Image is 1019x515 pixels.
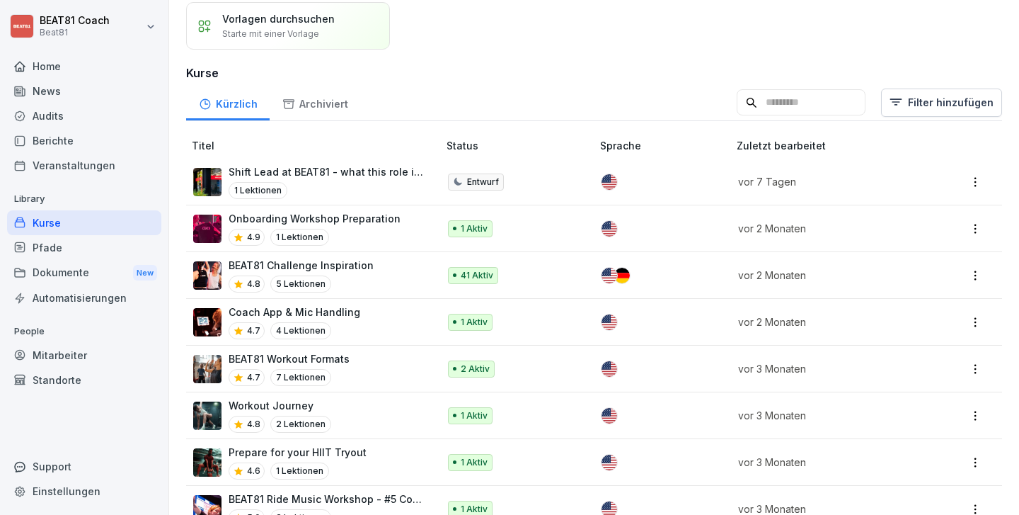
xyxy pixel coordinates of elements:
img: z9qsab734t8wudqjjzarpkdd.png [193,261,221,290]
p: BEAT81 Workout Formats [229,351,350,366]
p: 41 Aktiv [461,269,493,282]
button: Filter hinzufügen [881,89,1002,117]
img: us.svg [601,221,617,237]
img: y9fc2hljz12hjpqmn0lgbk2p.png [193,355,221,383]
a: News [7,79,161,103]
img: tmi8yio0vtf3hr8036ahoogz.png [193,168,221,196]
div: New [133,265,157,281]
a: Mitarbeiter [7,343,161,368]
p: vor 3 Monaten [738,408,917,423]
p: 4.6 [247,465,260,477]
p: Status [447,138,594,153]
img: us.svg [601,408,617,424]
p: 2 Aktiv [461,363,490,375]
p: vor 3 Monaten [738,361,917,376]
img: us.svg [601,268,617,283]
img: us.svg [601,315,617,330]
img: us.svg [601,174,617,190]
a: Berichte [7,128,161,153]
p: 4.8 [247,278,260,290]
p: 4.7 [247,371,260,384]
a: Pfade [7,235,161,260]
a: Standorte [7,368,161,392]
p: Onboarding Workshop Preparation [229,211,401,226]
p: 1 Aktiv [461,316,488,329]
div: Support [7,454,161,479]
p: BEAT81 Challenge Inspiration [229,258,374,273]
a: Einstellungen [7,479,161,504]
p: Shift Lead at BEAT81 - what this role is about [229,164,424,179]
p: vor 2 Monaten [738,268,917,283]
a: Kurse [7,210,161,235]
a: Veranstaltungen [7,153,161,178]
img: yvi5w3kiu0xypxk8hsf2oii2.png [193,448,221,477]
a: DokumenteNew [7,260,161,286]
div: Dokumente [7,260,161,286]
p: Sprache [600,138,731,153]
img: de.svg [614,268,630,283]
p: 1 Aktiv [461,222,488,235]
p: Starte mit einer Vorlage [222,28,319,40]
p: Entwurf [467,176,499,188]
p: BEAT81 Ride Music Workshop - #5 Completing the Mix [229,492,424,506]
a: Kürzlich [186,84,270,120]
p: Prepare for your HIIT Tryout [229,445,367,460]
a: Archiviert [270,84,360,120]
a: Audits [7,103,161,128]
p: 4 Lektionen [270,322,331,339]
a: Automatisierungen [7,285,161,310]
p: 4.8 [247,418,260,431]
p: vor 2 Monaten [738,221,917,236]
p: Beat81 [40,28,110,38]
p: 1 Lektionen [270,463,329,480]
a: Home [7,54,161,79]
p: 7 Lektionen [270,369,331,386]
p: People [7,320,161,343]
p: Workout Journey [229,398,331,413]
img: us.svg [601,455,617,470]
p: vor 3 Monaten [738,455,917,470]
p: 4.7 [247,324,260,337]
p: Titel [192,138,441,153]
img: us.svg [601,361,617,377]
img: qvhdmtns8s1mxu7an6i3adep.png [193,308,221,336]
p: 1 Aktiv [461,456,488,469]
p: Coach App & Mic Handling [229,305,360,319]
p: 1 Lektionen [270,229,329,246]
p: 2 Lektionen [270,416,331,433]
p: 5 Lektionen [270,276,331,293]
p: Vorlagen durchsuchen [222,11,335,26]
p: Library [7,188,161,210]
p: vor 2 Monaten [738,315,917,329]
p: 1 Aktiv [461,409,488,422]
p: BEAT81 Coach [40,15,110,27]
img: k7go51jz1gvh8zp5joazd0zj.png [193,402,221,430]
p: vor 7 Tagen [738,174,917,189]
p: 4.9 [247,231,260,244]
img: ho20usilb1958hsj8ca7h6wm.png [193,215,221,243]
h3: Kurse [186,64,1002,81]
p: 1 Lektionen [229,182,287,199]
p: Zuletzt bearbeitet [737,138,934,153]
